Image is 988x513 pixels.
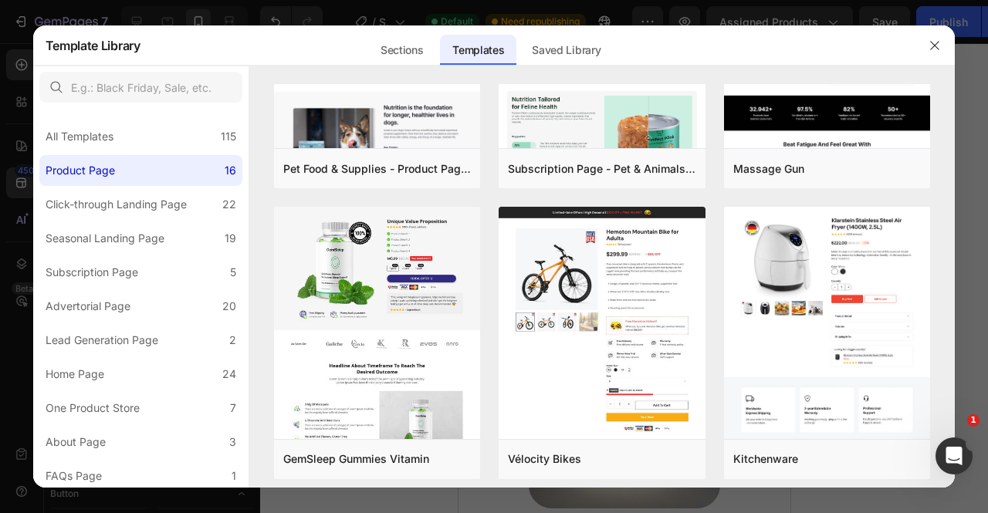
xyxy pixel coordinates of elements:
div: Kitchenware [733,450,798,468]
div: 2 [229,331,236,349]
div: Home Page [46,365,104,383]
div: GemSleep Gummies Vitamin [283,450,429,468]
div: Product Page [46,161,115,180]
span: Rich text [157,63,199,82]
button: Carousel Back Arrow [36,326,60,350]
span: iPhone 15 Pro Max ( 430 px) [98,8,220,23]
div: 5 [230,263,236,282]
div: 16 [225,161,236,180]
div: About Page [46,433,106,451]
div: Pet Food & Supplies - Product Page with Bundle [283,160,472,178]
div: 1 [232,467,236,485]
div: Vélocity Bikes [508,450,581,468]
div: FAQs Page [46,467,102,485]
div: Massage Gun [733,160,804,178]
span: Product information [131,145,225,164]
div: 22 [222,195,236,214]
div: Subscription Page - Pet & Animals - Gem Cat Food - Style 4 [508,160,696,178]
div: 19 [225,229,236,248]
h2: Template Library [46,25,140,66]
div: 7 [230,399,236,417]
div: 24 [222,365,236,383]
img: מנורה שולחנית בעיצוב אישי [70,211,262,465]
div: Sections [368,35,435,66]
div: 115 [221,127,236,146]
span: 1 [967,414,980,427]
div: Lead Generation Page [46,331,158,349]
iframe: Intercom live chat [936,437,973,474]
div: 20 [222,297,236,316]
button: Carousel Next Arrow [272,326,296,350]
div: Subscription Page [46,263,138,282]
div: Templates [440,35,516,66]
div: Advertorial Page [46,297,130,316]
div: Saved Library [519,35,613,66]
div: Click-through Landing Page [46,195,187,214]
input: E.g.: Black Friday, Sale, etc. [39,72,242,103]
div: All Templates [46,127,113,146]
div: One Product Store [46,399,140,417]
div: 3 [229,433,236,451]
div: Seasonal Landing Page [46,229,164,248]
